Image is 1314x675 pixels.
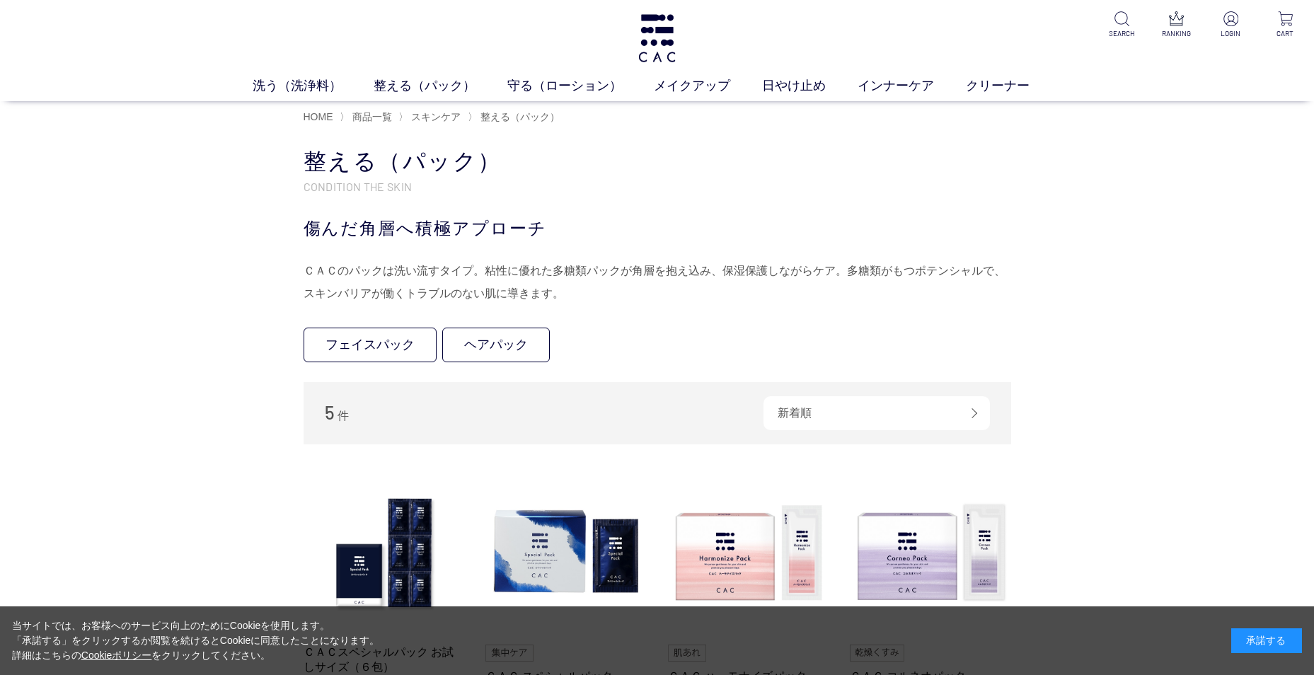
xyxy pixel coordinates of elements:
div: 新着順 [763,396,990,430]
h1: 整える（パック） [304,146,1011,177]
span: 商品一覧 [352,111,392,122]
li: 〉 [340,110,396,124]
img: ＣＡＣ スペシャルパック [485,473,647,634]
span: 件 [338,410,349,422]
img: ＣＡＣ ハーモナイズパック [668,473,829,634]
a: RANKING [1159,11,1194,39]
a: Cookieポリシー [81,650,152,661]
div: 傷んだ角層へ積極アプローチ [304,216,1011,241]
a: メイクアップ [654,76,762,96]
a: 整える（パック） [374,76,507,96]
a: ヘアパック [442,328,550,362]
span: 5 [325,401,335,423]
img: logo [636,14,678,62]
a: 整える（パック） [478,111,560,122]
span: スキンケア [411,111,461,122]
li: 〉 [468,110,563,124]
li: 〉 [398,110,464,124]
a: LOGIN [1214,11,1248,39]
img: ＣＡＣ コルネオパック [850,473,1011,634]
p: RANKING [1159,28,1194,39]
p: SEARCH [1105,28,1139,39]
a: クリーナー [966,76,1061,96]
a: 商品一覧 [350,111,392,122]
div: 当サイトでは、お客様へのサービス向上のためにCookieを使用します。 「承諾する」をクリックするか閲覧を続けるとCookieに同意したことになります。 詳細はこちらの をクリックしてください。 [12,618,380,663]
span: 整える（パック） [480,111,560,122]
p: CONDITION THE SKIN [304,179,1011,194]
a: 洗う（洗浄料） [253,76,374,96]
a: インナーケア [858,76,966,96]
p: CART [1268,28,1303,39]
img: ＣＡＣスペシャルパック お試しサイズ（６包） [304,473,465,634]
p: LOGIN [1214,28,1248,39]
a: フェイスパック [304,328,437,362]
a: 守る（ローション） [507,76,654,96]
a: 日やけ止め [762,76,858,96]
a: CART [1268,11,1303,39]
a: HOME [304,111,333,122]
div: 承諾する [1231,628,1302,653]
a: スキンケア [408,111,461,122]
div: ＣＡＣのパックは洗い流すタイプ。粘性に優れた多糖類パックが角層を抱え込み、保湿保護しながらケア。多糖類がもつポテンシャルで、スキンバリアが働くトラブルのない肌に導きます。 [304,260,1011,305]
a: SEARCH [1105,11,1139,39]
